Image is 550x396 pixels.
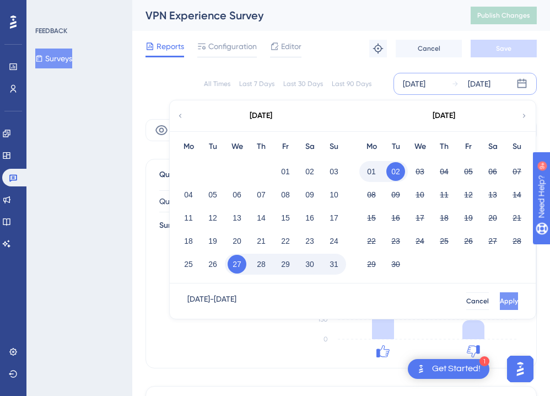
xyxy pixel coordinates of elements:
button: Surveys [35,49,72,68]
button: Cancel [466,292,489,310]
button: 13 [483,185,502,204]
button: 14 [252,208,271,227]
button: 05 [203,185,222,204]
tspan: 150 [318,315,328,323]
div: Th [249,140,273,153]
div: VPN Experience Survey [145,8,443,23]
iframe: UserGuiding AI Assistant Launcher [504,352,537,386]
button: 05 [459,162,478,181]
span: Configuration [208,40,257,53]
button: 22 [276,232,295,250]
button: 07 [508,162,526,181]
button: 07 [252,185,271,204]
img: launcher-image-alternative-text [414,362,428,376]
button: 14 [508,185,526,204]
div: Fr [273,140,298,153]
div: Tu [201,140,225,153]
span: Reports [157,40,184,53]
button: 11 [435,185,454,204]
span: Editor [281,40,301,53]
button: Publish Changes [471,7,537,24]
div: FEEDBACK [35,26,67,35]
button: 20 [483,208,502,227]
button: 27 [228,255,246,274]
button: 18 [435,208,454,227]
button: 03 [325,162,343,181]
div: Sa [298,140,322,153]
div: Su [505,140,529,153]
button: 28 [252,255,271,274]
div: Th [432,140,456,153]
button: 03 [411,162,429,181]
button: 28 [508,232,526,250]
button: 21 [508,208,526,227]
button: 19 [203,232,222,250]
button: 09 [300,185,319,204]
span: Cancel [418,44,440,53]
button: 01 [362,162,381,181]
button: 29 [276,255,295,274]
button: 26 [459,232,478,250]
div: [DATE] [433,109,455,122]
button: 16 [300,208,319,227]
div: Mo [359,140,384,153]
div: Survey Question: [159,219,218,232]
div: All Times [204,79,230,88]
button: 23 [300,232,319,250]
button: 02 [300,162,319,181]
button: 09 [386,185,405,204]
span: Question Analytics [159,168,224,181]
button: 10 [411,185,429,204]
div: Tu [384,140,408,153]
button: 11 [179,208,198,227]
div: 9+ [75,6,82,14]
button: 06 [483,162,502,181]
button: 16 [386,208,405,227]
button: 21 [252,232,271,250]
button: 17 [411,208,429,227]
span: Cancel [466,297,489,306]
button: 08 [362,185,381,204]
button: 15 [362,208,381,227]
button: 24 [411,232,429,250]
span: Need Help? [26,3,69,16]
div: Last 7 Days [239,79,274,88]
button: 30 [386,255,405,274]
button: 12 [203,208,222,227]
div: We [408,140,432,153]
div: [DATE] - [DATE] [187,292,236,310]
button: 31 [325,255,343,274]
span: Publish Changes [477,11,530,20]
div: [DATE] [250,109,272,122]
button: 24 [325,232,343,250]
div: We [225,140,249,153]
div: Get Started! [432,363,481,375]
button: 04 [179,185,198,204]
button: 26 [203,255,222,274]
tspan: 0 [323,335,328,343]
tspan: 144 [467,309,480,319]
div: [DATE] [403,77,425,90]
button: 20 [228,232,246,250]
button: 13 [228,208,246,227]
button: 27 [483,232,502,250]
button: 30 [300,255,319,274]
div: Last 90 Days [332,79,371,88]
button: 29 [362,255,381,274]
button: Save [471,40,537,57]
button: 19 [459,208,478,227]
div: 1 [479,356,489,366]
button: Question 1 - Thumbs Up/Down [159,190,380,212]
button: 25 [435,232,454,250]
div: Last 30 Days [283,79,323,88]
span: Question 1 - Thumbs Up/Down [159,195,266,208]
button: 08 [276,185,295,204]
button: 01 [276,162,295,181]
button: 17 [325,208,343,227]
button: 22 [362,232,381,250]
button: Apply [500,292,518,310]
div: Su [322,140,346,153]
button: 02 [386,162,405,181]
